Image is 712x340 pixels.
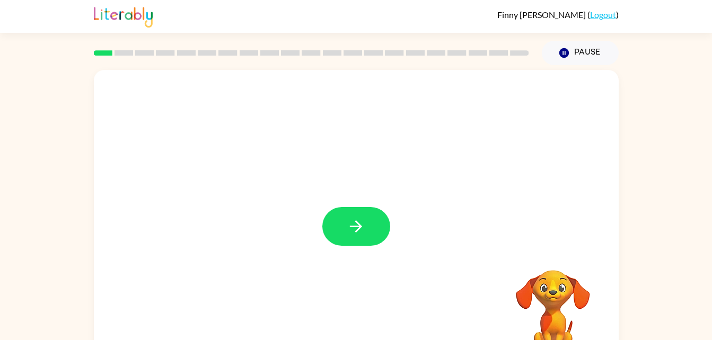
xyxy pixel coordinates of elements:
[497,10,619,20] div: ( )
[497,10,587,20] span: Finny [PERSON_NAME]
[94,4,153,28] img: Literably
[542,41,619,65] button: Pause
[590,10,616,20] a: Logout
